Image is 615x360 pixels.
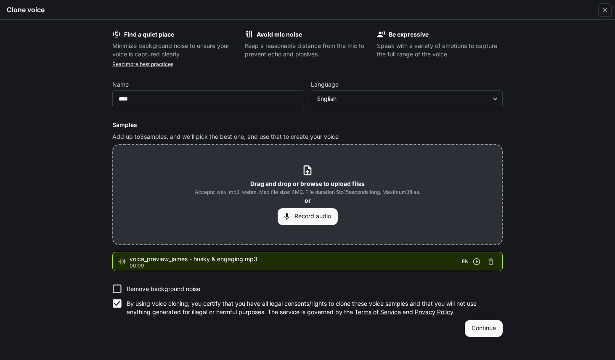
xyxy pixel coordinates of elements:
[112,121,503,129] h6: Samples
[130,263,462,268] p: 00:09
[462,257,469,266] span: EN
[311,82,339,87] p: Language
[317,95,489,103] div: English
[112,132,503,141] p: Add up to 3 samples, and we'll pick the best one, and use that to create your voice
[112,42,238,58] p: Minimize background noise to ensure your voice is captured clearly.
[250,180,365,187] b: Drag and drop or browse to upload files
[257,31,302,38] b: Avoid mic noise
[245,42,371,58] p: Keep a reasonable distance from the mic to prevent echo and plosives.
[112,82,129,87] p: Name
[130,255,462,263] span: voice_preview_james - husky & engaging.mp3
[278,208,338,225] button: Record audio
[127,285,200,293] p: Remove background noise
[124,31,174,38] b: Find a quiet place
[195,188,420,196] span: Accepts: wav, mp3, webm. Max file size: 4MB. File duration 5 to 15 seconds long. Maximum 3 files.
[355,308,401,315] a: Terms of Service
[127,299,496,316] p: By using voice cloning, you certify that you have all legal consents/rights to clone these voice ...
[305,197,311,204] b: or
[415,308,453,315] a: Privacy Policy
[112,61,173,67] a: Read more best practices
[377,42,503,58] p: Speak with a variety of emotions to capture the full range of the voice.
[389,31,429,38] b: Be expressive
[465,320,503,337] button: Continue
[7,5,45,14] h5: Clone voice
[311,95,502,103] div: English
